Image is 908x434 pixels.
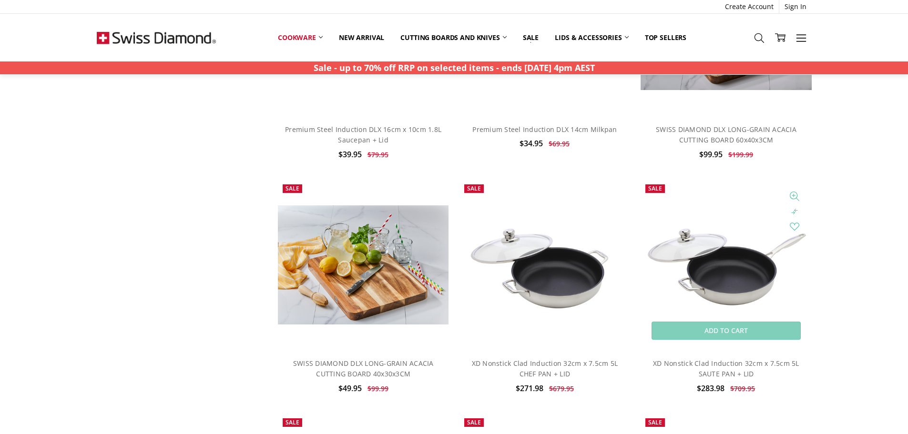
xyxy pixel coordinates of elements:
a: XD Nonstick Clad Induction 32cm x 7.5cm 5L SAUTE PAN + LID [653,359,799,378]
span: $49.95 [338,383,362,394]
a: XD Nonstick Clad Induction 32cm x 7.5cm 5L CHEF PAN + LID [459,180,630,350]
a: 5L (32cm) Qt Saute Pan with Lid | Nonstick Clad [641,180,811,350]
span: $34.95 [520,138,543,149]
a: SWISS DIAMOND DLX LONG-GRAIN ACACIA CUTTING BOARD 40x30x3CM [293,359,434,378]
span: Sale [648,184,662,192]
span: $271.98 [516,383,543,394]
a: Cookware [270,27,331,48]
a: Add to Cart [652,322,801,340]
a: Sale [515,27,547,48]
a: Premium Steel Induction DLX 16cm x 10cm 1.8L Saucepan + Lid [285,125,441,144]
img: Free Shipping On Every Order [97,14,216,61]
a: SWISS DIAMOND DLX LONG-GRAIN ACACIA CUTTING BOARD 60x40x3CM [656,125,796,144]
span: $99.95 [699,149,723,160]
span: Sale [286,418,299,426]
img: XD Nonstick Clad Induction 32cm x 7.5cm 5L CHEF PAN + LID [459,208,630,322]
span: $199.99 [728,150,753,159]
span: Sale [467,418,481,426]
a: SWISS DIAMOND DLX LONG-GRAIN ACACIA CUTTING BOARD 40x30x3CM [278,180,449,350]
a: Premium Steel Induction DLX 14cm Milkpan [472,125,617,134]
a: Top Sellers [637,27,694,48]
span: $69.95 [549,139,570,148]
span: $679.95 [549,384,574,393]
img: 5L (32cm) Qt Saute Pan with Lid | Nonstick Clad [641,208,811,322]
span: $283.98 [697,383,724,394]
img: SWISS DIAMOND DLX LONG-GRAIN ACACIA CUTTING BOARD 40x30x3CM [278,205,449,324]
span: Sale [648,418,662,426]
a: Cutting boards and knives [392,27,515,48]
span: Sale [286,184,299,192]
span: $39.95 [338,149,362,160]
span: $79.95 [367,150,388,159]
a: New arrival [331,27,392,48]
a: Lids & Accessories [547,27,636,48]
a: XD Nonstick Clad Induction 32cm x 7.5cm 5L CHEF PAN + LID [472,359,618,378]
span: $709.95 [730,384,755,393]
strong: Sale - up to 70% off RRP on selected items - ends [DATE] 4pm AEST [314,62,595,73]
span: $99.99 [367,384,388,393]
span: Sale [467,184,481,192]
